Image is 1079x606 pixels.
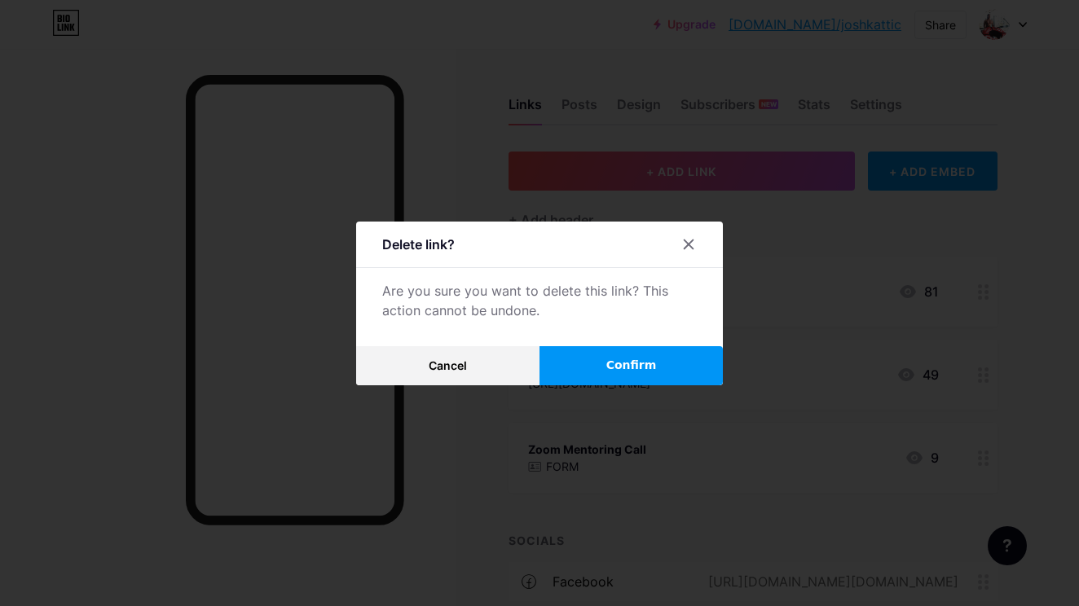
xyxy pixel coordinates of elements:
[539,346,723,385] button: Confirm
[606,357,657,374] span: Confirm
[382,281,697,320] div: Are you sure you want to delete this link? This action cannot be undone.
[356,346,539,385] button: Cancel
[382,235,455,254] div: Delete link?
[429,358,467,372] span: Cancel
